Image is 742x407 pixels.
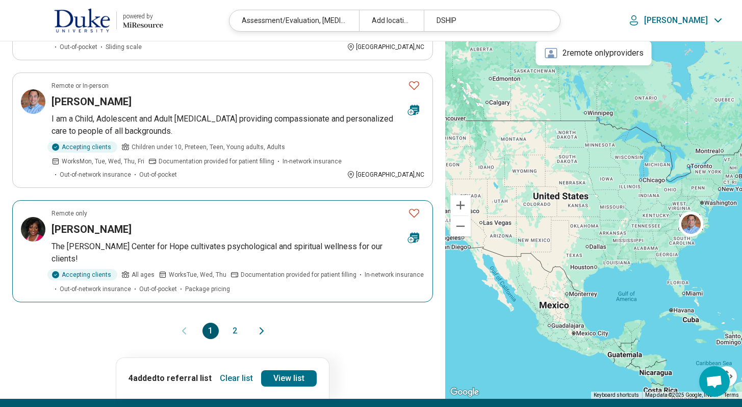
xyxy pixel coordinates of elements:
a: Duke Universitypowered by [16,8,163,33]
div: DSHIP [424,10,553,31]
div: Add location [359,10,424,31]
span: Out-of-pocket [139,170,177,179]
div: Assessment/Evaluation, [MEDICAL_DATA] ([MEDICAL_DATA]), [MEDICAL_DATA], [MEDICAL_DATA] [229,10,359,31]
button: Clear list [216,370,257,387]
span: In-network insurance [283,157,342,166]
button: Zoom in [450,195,471,216]
h3: [PERSON_NAME] [52,222,132,236]
span: Works Mon, Tue, Wed, Thu, Fri [62,157,144,166]
div: [GEOGRAPHIC_DATA] , NC [347,42,424,52]
p: I am a Child, Adolescent and Adult [MEDICAL_DATA] providing compassionate and personalized care t... [52,113,424,137]
span: Out-of-pocket [139,284,177,294]
div: powered by [123,12,163,21]
span: to referral list [157,373,212,383]
span: Sliding scale [106,42,142,52]
div: Accepting clients [47,141,117,153]
img: Duke University [54,8,110,33]
h3: [PERSON_NAME] [52,94,132,109]
p: 4 added [129,372,212,385]
span: Documentation provided for patient filling [159,157,274,166]
a: Terms (opens in new tab) [724,392,739,398]
span: Works Tue, Wed, Thu [169,270,226,279]
span: Out-of-network insurance [60,284,131,294]
button: Map camera controls [717,366,737,387]
button: Previous page [178,323,190,339]
button: Zoom out [450,216,471,236]
span: Out-of-network insurance [60,170,131,179]
span: Children under 10, Preteen, Teen, Young adults, Adults [132,142,285,152]
p: Remote or In-person [52,81,109,90]
span: Map data ©2025 Google, INEGI [645,392,718,398]
a: View list [261,370,317,387]
span: In-network insurance [365,270,424,279]
p: [PERSON_NAME] [644,15,708,26]
a: Open this area in Google Maps (opens a new window) [448,386,481,399]
button: Favorite [404,75,424,96]
span: Package pricing [185,284,230,294]
div: Accepting clients [47,269,117,280]
button: 2 [227,323,243,339]
p: The [PERSON_NAME] Center for Hope cultivates psychological and spiritual wellness for our clients! [52,241,424,265]
div: Open chat [699,366,730,397]
div: 2 remote only providers [536,41,652,65]
span: All ages [132,270,155,279]
span: Out-of-pocket [60,42,97,52]
button: 1 [202,323,219,339]
span: Documentation provided for patient filling [241,270,356,279]
img: Google [448,386,481,399]
button: Keyboard shortcuts [594,392,639,399]
div: [GEOGRAPHIC_DATA] , NC [347,170,424,179]
p: Remote only [52,209,87,218]
button: Favorite [404,203,424,224]
button: Next page [255,323,268,339]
